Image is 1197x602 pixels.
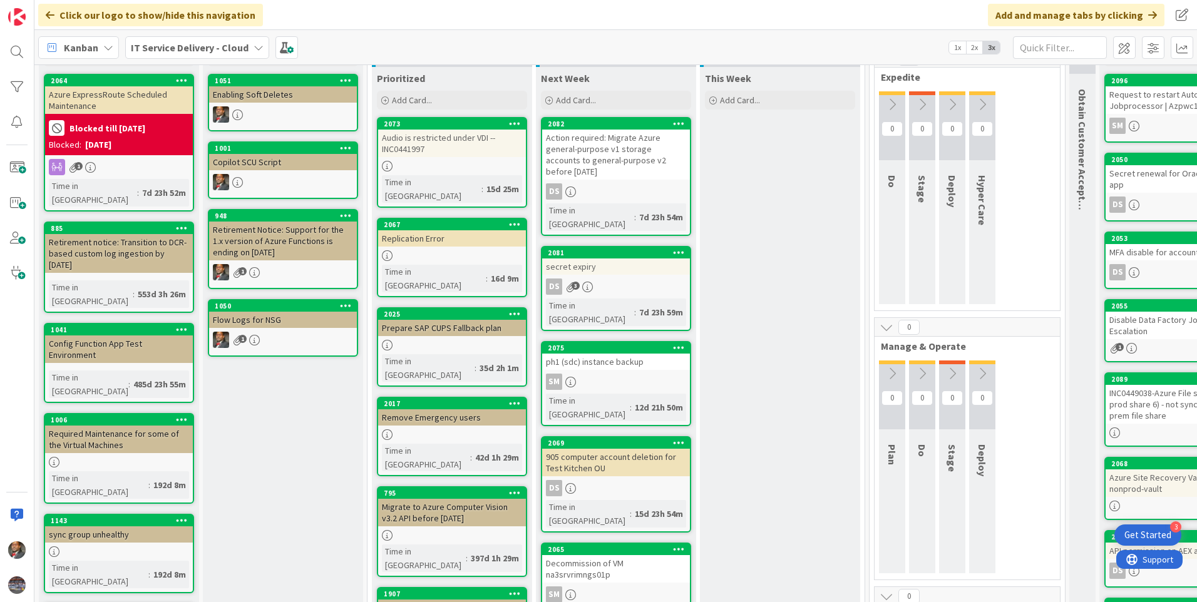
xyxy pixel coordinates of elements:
div: Time in [GEOGRAPHIC_DATA] [382,354,475,382]
div: 2081 [542,247,690,258]
div: 7d 23h 54m [636,210,686,224]
span: 0 [972,121,993,136]
img: DP [213,332,229,348]
div: 2065Decommission of VM na3srvrimngs01p [542,544,690,583]
div: Time in [GEOGRAPHIC_DATA] [49,370,128,398]
div: ph1 (sdc) instance backup [542,354,690,370]
span: : [630,400,632,414]
span: : [133,287,135,301]
div: 2065 [548,545,690,554]
div: 2025Prepare SAP CUPS Fallback plan [378,309,526,336]
span: 0 [881,121,903,136]
div: 2067 [384,220,526,229]
span: 0 [912,390,933,406]
div: 1041Config Function App Test Environment [45,324,193,363]
input: Quick Filter... [1013,36,1107,59]
div: Time in [GEOGRAPHIC_DATA] [49,561,148,588]
span: Plan [886,444,898,465]
img: DP [213,106,229,123]
div: 2025 [378,309,526,320]
span: 1 [1116,343,1124,351]
div: 1050Flow Logs for NSG [209,300,357,328]
img: avatar [8,576,26,594]
span: : [466,551,468,565]
span: 3 [572,282,580,290]
div: Required Maintenance for some of the Virtual Machines [45,426,193,453]
div: 1006 [51,416,193,424]
span: 1 [239,267,247,275]
div: Time in [GEOGRAPHIC_DATA] [382,444,470,471]
div: 2073 [384,120,526,128]
span: Add Card... [392,94,432,106]
div: 1006Required Maintenance for some of the Virtual Machines [45,414,193,453]
div: 2017Remove Emergency users [378,398,526,426]
div: DS [542,278,690,295]
div: DP [209,264,357,280]
div: DS [1109,196,1126,213]
div: 1050 [215,302,357,310]
img: DP [213,264,229,280]
div: 2069 [548,439,690,447]
span: 0 [972,390,993,406]
div: 7d 23h 52m [139,186,189,200]
div: Action required: Migrate Azure general-purpose v1 storage accounts to general-purpose v2 before [... [542,130,690,180]
span: : [486,272,488,285]
span: : [481,182,483,196]
div: Time in [GEOGRAPHIC_DATA] [382,175,481,203]
span: Add Card... [556,94,596,106]
div: Config Function App Test Environment [45,335,193,363]
div: DP [209,106,357,123]
div: Time in [GEOGRAPHIC_DATA] [49,471,148,499]
div: Time in [GEOGRAPHIC_DATA] [546,298,634,326]
div: 1907 [378,588,526,599]
div: 2067 [378,219,526,230]
div: Migrate to Azure Computer Vision v3.2 API before [DATE] [378,499,526,526]
span: Kanban [64,40,98,55]
div: 2064 [51,76,193,85]
div: 2073 [378,118,526,130]
span: 1 [239,335,247,343]
div: 7d 23h 59m [636,305,686,319]
div: 948 [215,212,357,220]
div: 1051Enabling Soft Deletes [209,75,357,103]
span: Do [886,175,898,188]
div: 2082 [542,118,690,130]
div: 1907 [384,589,526,598]
span: : [137,186,139,200]
div: 2082Action required: Migrate Azure general-purpose v1 storage accounts to general-purpose v2 befo... [542,118,690,180]
span: 0 [912,121,933,136]
div: Get Started [1124,529,1171,541]
span: : [634,210,636,224]
span: Expedite [881,71,1044,83]
div: DS [542,183,690,200]
div: 15d 25m [483,182,522,196]
span: 3x [983,41,1000,54]
div: 1050 [209,300,357,312]
div: 15d 23h 54m [632,507,686,521]
div: 795Migrate to Azure Computer Vision v3.2 API before [DATE] [378,487,526,526]
div: 795 [378,487,526,499]
div: 2075 [548,344,690,352]
div: Click our logo to show/hide this navigation [38,4,263,26]
div: 1001 [215,144,357,153]
span: 1 [74,162,83,170]
div: 2064 [45,75,193,86]
div: 485d 23h 55m [130,377,189,391]
div: sync group unhealthy [45,526,193,543]
div: 1143sync group unhealthy [45,515,193,543]
span: Support [26,2,57,17]
span: Next Week [541,72,590,84]
div: 948Retirement Notice: Support for the 1.x version of Azure Functions is ending on [DATE] [209,210,357,260]
div: 885 [45,223,193,234]
div: 2069 [542,437,690,449]
span: 2x [966,41,983,54]
div: DS [546,183,562,200]
div: 1143 [51,516,193,525]
div: Enabling Soft Deletes [209,86,357,103]
div: DS [546,480,562,496]
span: 0 [942,121,963,136]
div: Add and manage tabs by clicking [988,4,1164,26]
div: 2017 [378,398,526,409]
span: 0 [881,390,903,406]
div: DS [546,278,562,295]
